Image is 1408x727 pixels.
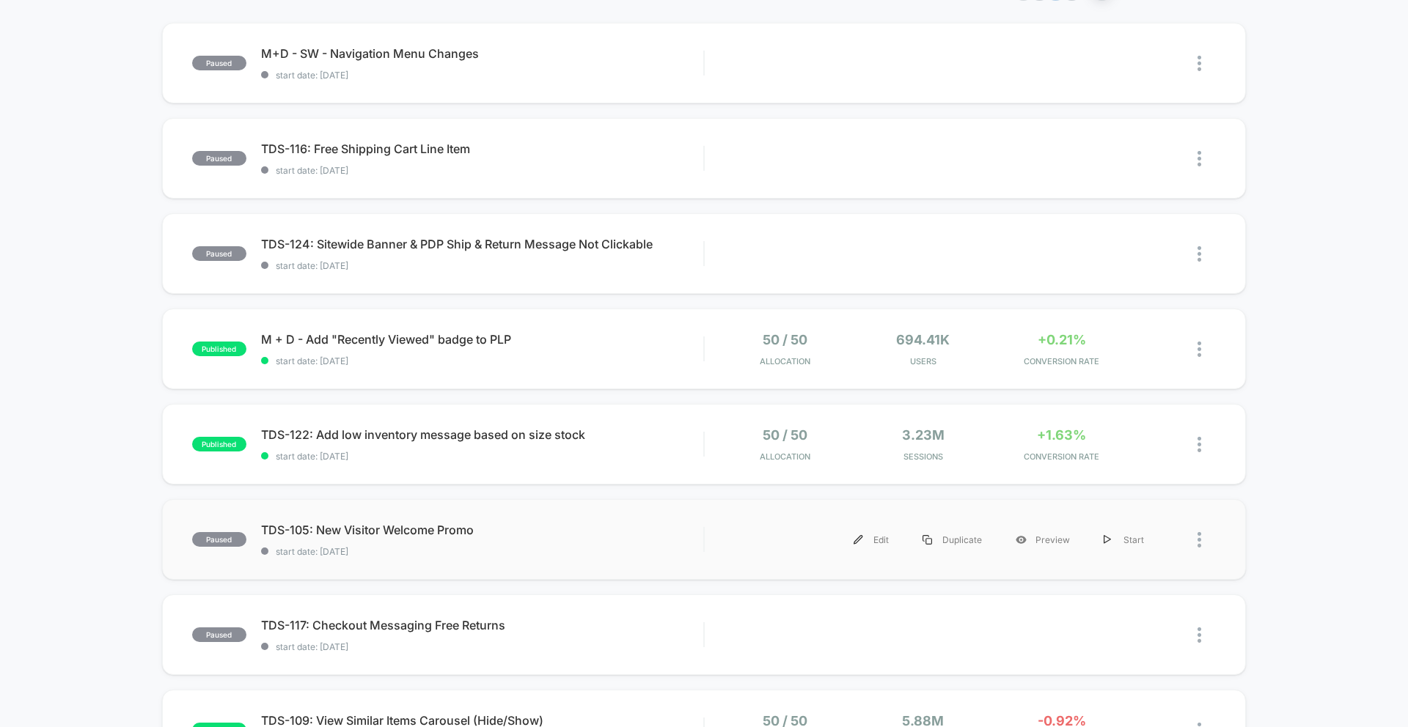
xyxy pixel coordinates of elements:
span: Allocation [760,356,810,366]
span: TDS-105: New Visitor Welcome Promo [261,523,703,537]
span: start date: [DATE] [261,165,703,176]
span: published [192,342,246,356]
img: menu [1104,535,1111,545]
span: Sessions [858,451,989,462]
img: close [1198,437,1201,452]
span: start date: [DATE] [261,451,703,462]
span: paused [192,246,246,261]
span: CONVERSION RATE [996,451,1127,462]
span: TDS-116: Free Shipping Cart Line Item [261,141,703,156]
span: +1.63% [1037,427,1086,443]
span: paused [192,627,246,642]
span: M + D - Add "Recently Viewed" badge to PLP [261,332,703,347]
div: Preview [999,523,1087,556]
img: close [1198,532,1201,547]
img: close [1198,342,1201,357]
img: close [1198,627,1201,643]
span: start date: [DATE] [261,355,703,366]
span: TDS-117: Checkout Messaging Free Returns [261,618,703,632]
span: start date: [DATE] [261,641,703,652]
img: menu [923,535,932,545]
img: close [1198,151,1201,166]
span: Allocation [760,451,810,462]
span: TDS-124: Sitewide Banner & PDP Ship & Return Message Not Clickable [261,237,703,251]
span: start date: [DATE] [261,260,703,271]
span: 50 / 50 [763,332,807,347]
div: Start [1087,523,1161,556]
span: Users [858,356,989,366]
span: published [192,437,246,451]
span: M+D - SW - Navigation Menu Changes [261,46,703,61]
span: paused [192,56,246,70]
span: paused [192,532,246,547]
img: close [1198,246,1201,262]
div: Edit [837,523,906,556]
span: start date: [DATE] [261,70,703,81]
span: 694.41k [896,332,950,347]
img: close [1198,56,1201,71]
div: Duplicate [906,523,999,556]
span: +0.21% [1038,332,1086,347]
span: TDS-122: Add low inventory message based on size stock [261,427,703,442]
span: CONVERSION RATE [996,356,1127,366]
span: paused [192,151,246,166]
span: start date: [DATE] [261,546,703,557]
img: menu [854,535,863,545]
span: 50 / 50 [763,427,807,443]
span: 3.23M [902,427,945,443]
